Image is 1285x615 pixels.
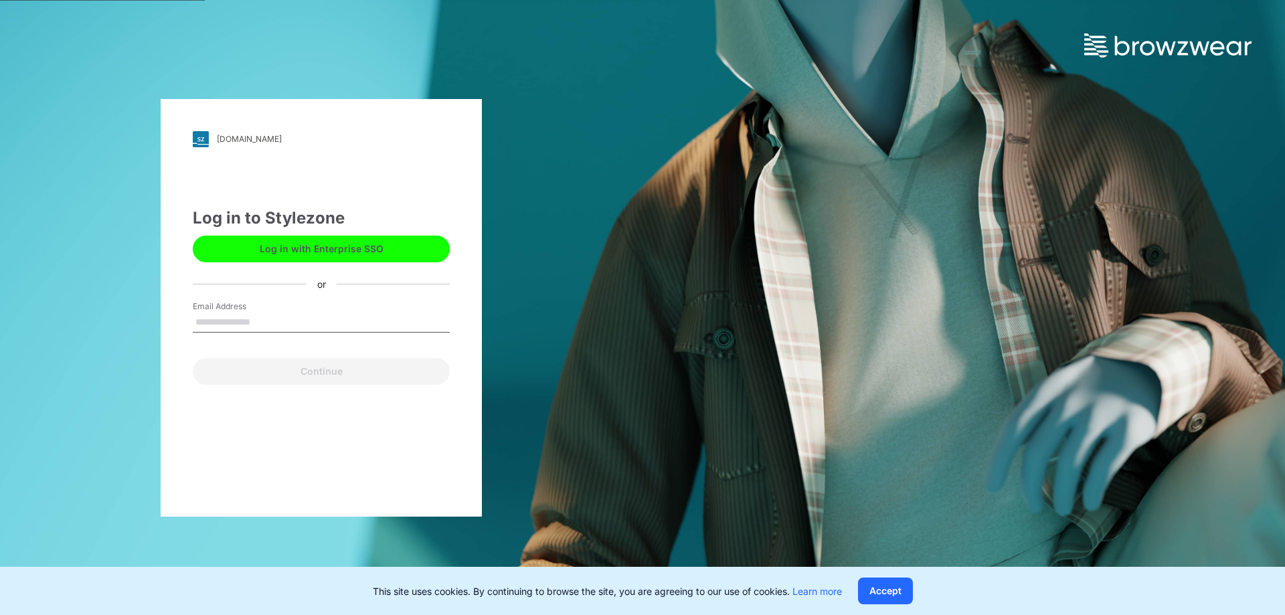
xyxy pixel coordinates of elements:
[193,131,450,147] a: [DOMAIN_NAME]
[217,134,282,144] div: [DOMAIN_NAME]
[193,300,286,313] label: Email Address
[792,586,842,597] a: Learn more
[858,578,913,604] button: Accept
[193,236,450,262] button: Log in with Enterprise SSO
[193,131,209,147] img: svg+xml;base64,PHN2ZyB3aWR0aD0iMjgiIGhlaWdodD0iMjgiIHZpZXdCb3g9IjAgMCAyOCAyOCIgZmlsbD0ibm9uZSIgeG...
[373,584,842,598] p: This site uses cookies. By continuing to browse the site, you are agreeing to our use of cookies.
[193,206,450,230] div: Log in to Stylezone
[1084,33,1252,58] img: browzwear-logo.73288ffb.svg
[307,277,337,291] div: or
